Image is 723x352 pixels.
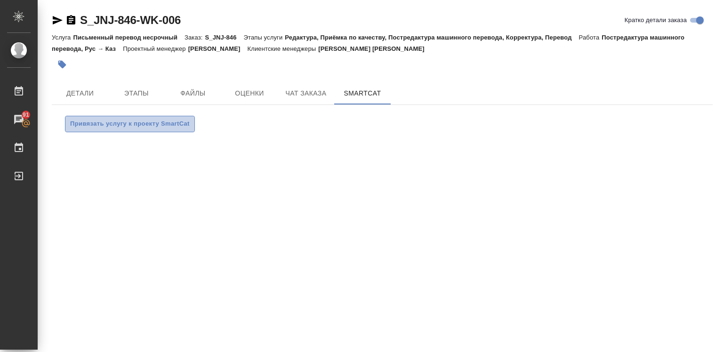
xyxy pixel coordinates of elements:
[70,119,190,129] span: Привязать услугу к проекту SmartCat
[205,34,243,41] p: S_JNJ-846
[65,116,195,132] button: Привязать услугу к проекту SmartCat
[57,88,103,99] span: Детали
[80,14,181,26] a: S_JNJ-846-WK-006
[2,108,35,131] a: 91
[52,15,63,26] button: Скопировать ссылку для ЯМессенджера
[73,34,185,41] p: Письменный перевод несрочный
[579,34,602,41] p: Работа
[340,88,385,99] span: SmartCat
[52,34,73,41] p: Услуга
[285,34,578,41] p: Редактура, Приёмка по качеству, Постредактура машинного перевода, Корректура, Перевод
[227,88,272,99] span: Оценки
[123,45,188,52] p: Проектный менеджер
[188,45,248,52] p: [PERSON_NAME]
[244,34,285,41] p: Этапы услуги
[170,88,216,99] span: Файлы
[17,110,35,120] span: 91
[65,15,77,26] button: Скопировать ссылку
[114,88,159,99] span: Этапы
[52,54,72,75] button: Добавить тэг
[283,88,329,99] span: Чат заказа
[625,16,687,25] span: Кратко детали заказа
[318,45,432,52] p: [PERSON_NAME] [PERSON_NAME]
[185,34,205,41] p: Заказ:
[248,45,319,52] p: Клиентские менеджеры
